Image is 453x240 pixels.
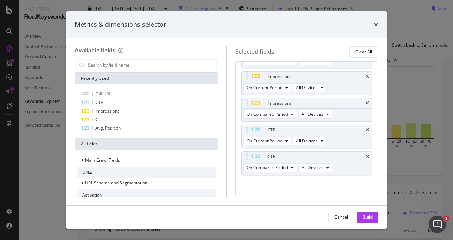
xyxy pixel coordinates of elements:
[293,83,327,92] button: All Devices
[366,74,369,79] div: times
[243,83,291,92] button: On Current Period
[296,84,318,90] span: All Devices
[246,138,282,144] span: On Current Period
[243,163,297,172] button: On Compared Period
[95,116,107,122] span: Clicks
[246,84,282,90] span: On Current Period
[241,151,373,175] div: CTRtimesOn Compared PeriodAll Devices
[296,138,318,144] span: All Devices
[302,165,323,171] span: All Devices
[328,212,354,223] button: Cancel
[235,48,274,56] div: Selected fields
[75,20,166,29] div: Metrics & dimensions selector
[349,46,378,58] button: Clear All
[243,110,297,119] button: On Compared Period
[267,73,292,80] div: Impressions
[267,126,275,134] div: CTR
[366,128,369,132] div: times
[77,189,216,201] div: Activation
[355,49,372,55] div: Clear All
[95,108,120,114] span: Impressions
[75,138,218,150] div: All fields
[357,212,378,223] button: Build
[293,137,327,145] button: All Devices
[443,216,449,221] span: 1
[374,20,378,29] div: times
[246,111,288,117] span: On Compared Period
[77,167,216,178] div: URLs
[302,111,323,117] span: All Devices
[241,125,373,148] div: CTRtimesOn Current PeriodAll Devices
[267,100,292,107] div: Impressions
[243,137,291,145] button: On Current Period
[241,71,373,95] div: ImpressionstimesOn Current PeriodAll Devices
[75,73,218,84] div: Recently Used
[366,101,369,105] div: times
[241,98,373,122] div: ImpressionstimesOn Compared PeriodAll Devices
[66,11,387,229] div: modal
[95,91,111,97] span: Full URL
[246,165,288,171] span: On Compared Period
[267,153,275,160] div: CTR
[85,157,120,163] span: Main Crawl Fields
[334,214,348,220] div: Cancel
[95,125,121,131] span: Avg. Position
[298,110,332,119] button: All Devices
[87,60,216,71] input: Search by field name
[366,155,369,159] div: times
[95,99,103,105] span: CTR
[85,180,147,186] span: URL Scheme and Segmentation
[298,163,332,172] button: All Devices
[363,214,373,220] div: Build
[429,216,446,233] iframe: Intercom live chat
[75,46,115,54] div: Available fields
